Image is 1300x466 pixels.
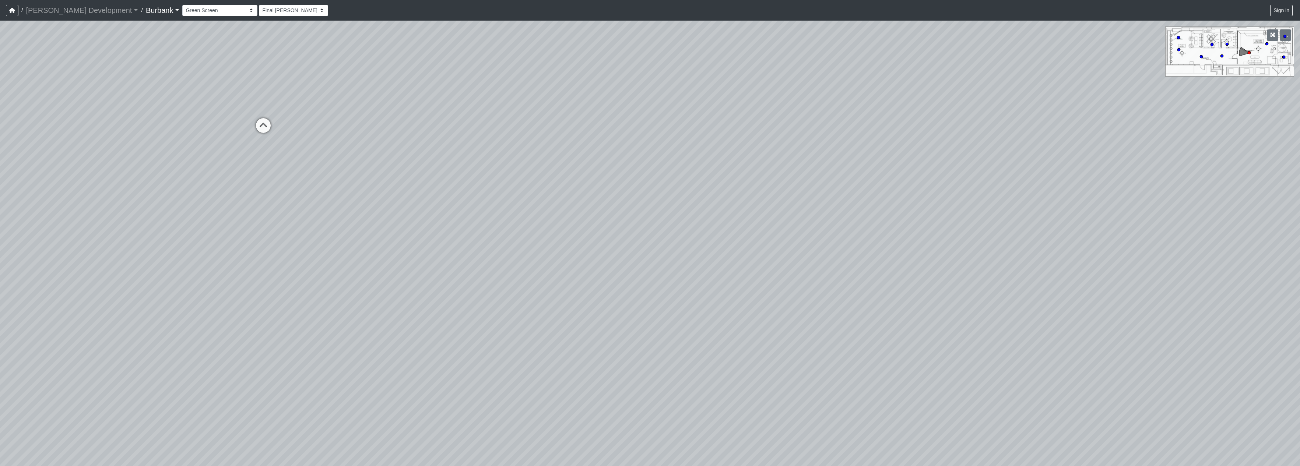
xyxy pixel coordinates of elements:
[6,451,49,466] iframe: Ybug feedback widget
[26,3,138,18] a: [PERSON_NAME] Development
[18,3,26,18] span: /
[146,3,180,18] a: Burbank
[1270,5,1293,16] button: Sign in
[138,3,145,18] span: /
